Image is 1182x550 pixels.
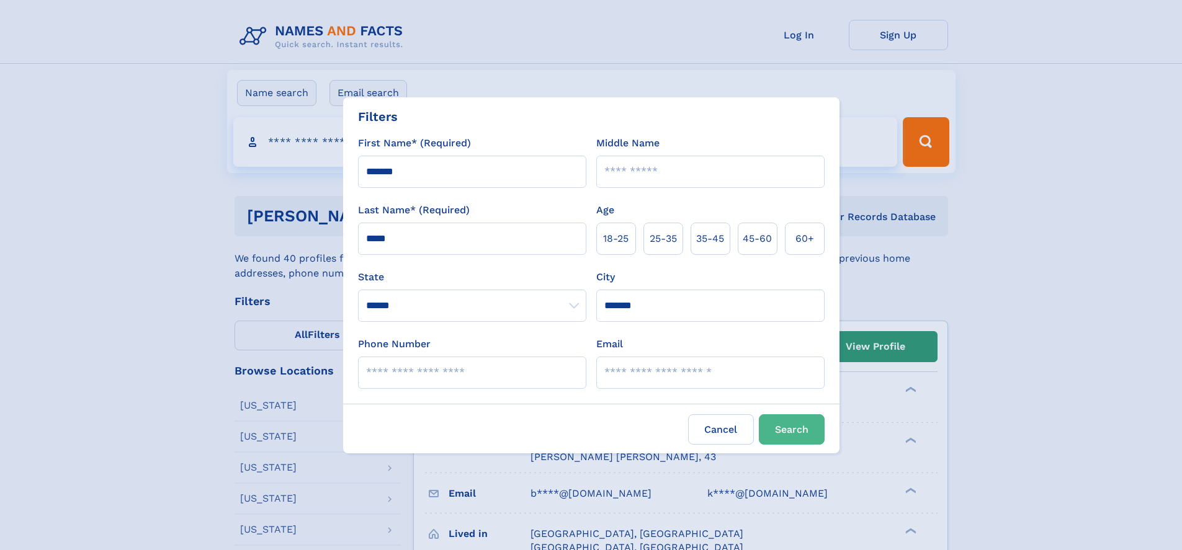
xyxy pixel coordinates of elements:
label: Email [596,337,623,352]
span: 45‑60 [743,231,772,246]
span: 18‑25 [603,231,629,246]
label: Age [596,203,614,218]
label: Middle Name [596,136,660,151]
label: State [358,270,586,285]
label: Cancel [688,414,754,445]
span: 35‑45 [696,231,724,246]
div: Filters [358,107,398,126]
button: Search [759,414,825,445]
label: City [596,270,615,285]
span: 25‑35 [650,231,677,246]
label: Phone Number [358,337,431,352]
label: First Name* (Required) [358,136,471,151]
span: 60+ [795,231,814,246]
label: Last Name* (Required) [358,203,470,218]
